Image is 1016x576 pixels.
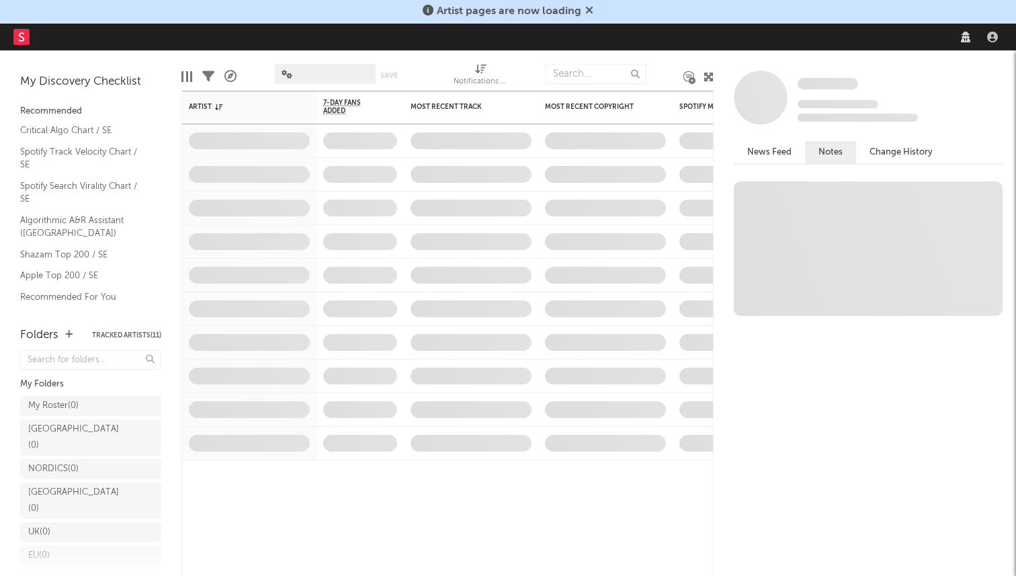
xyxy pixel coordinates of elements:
[20,213,148,241] a: Algorithmic A&R Assistant ([GEOGRAPHIC_DATA])
[585,6,593,17] span: Dismiss
[28,485,123,517] div: [GEOGRAPHIC_DATA] ( 0 )
[224,57,237,96] div: A&R Pipeline
[805,141,856,163] button: Notes
[380,72,398,79] button: Save
[20,327,58,343] div: Folders
[856,141,946,163] button: Change History
[28,548,50,564] div: EU ( 0 )
[20,104,161,120] div: Recommended
[20,546,161,566] a: EU(0)
[454,57,507,96] div: Notifications (Artist)
[20,179,148,206] a: Spotify Search Virality Chart / SE
[28,461,79,477] div: NORDICS ( 0 )
[20,419,161,456] a: [GEOGRAPHIC_DATA](0)
[323,99,377,115] span: 7-Day Fans Added
[20,459,161,479] a: NORDICS(0)
[20,74,161,90] div: My Discovery Checklist
[437,6,581,17] span: Artist pages are now loading
[20,522,161,542] a: UK(0)
[181,57,192,96] div: Edit Columns
[20,376,161,393] div: My Folders
[20,145,148,172] a: Spotify Track Velocity Chart / SE
[454,74,507,90] div: Notifications (Artist)
[734,141,805,163] button: News Feed
[28,398,79,414] div: My Roster ( 0 )
[545,103,646,111] div: Most Recent Copyright
[20,247,148,262] a: Shazam Top 200 / SE
[798,78,858,89] span: Some Artist
[20,268,148,283] a: Apple Top 200 / SE
[546,64,646,84] input: Search...
[202,57,214,96] div: Filters
[20,483,161,519] a: [GEOGRAPHIC_DATA](0)
[20,396,161,416] a: My Roster(0)
[411,103,511,111] div: Most Recent Track
[92,332,161,339] button: Tracked Artists(11)
[20,350,161,370] input: Search for folders...
[798,114,918,122] span: 0 fans last week
[679,103,780,111] div: Spotify Monthly Listeners
[20,123,148,138] a: Critical Algo Chart / SE
[798,100,878,108] span: Tracking Since: [DATE]
[28,421,123,454] div: [GEOGRAPHIC_DATA] ( 0 )
[20,290,148,304] a: Recommended For You
[189,103,290,111] div: Artist
[798,77,858,91] a: Some Artist
[28,524,50,540] div: UK ( 0 )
